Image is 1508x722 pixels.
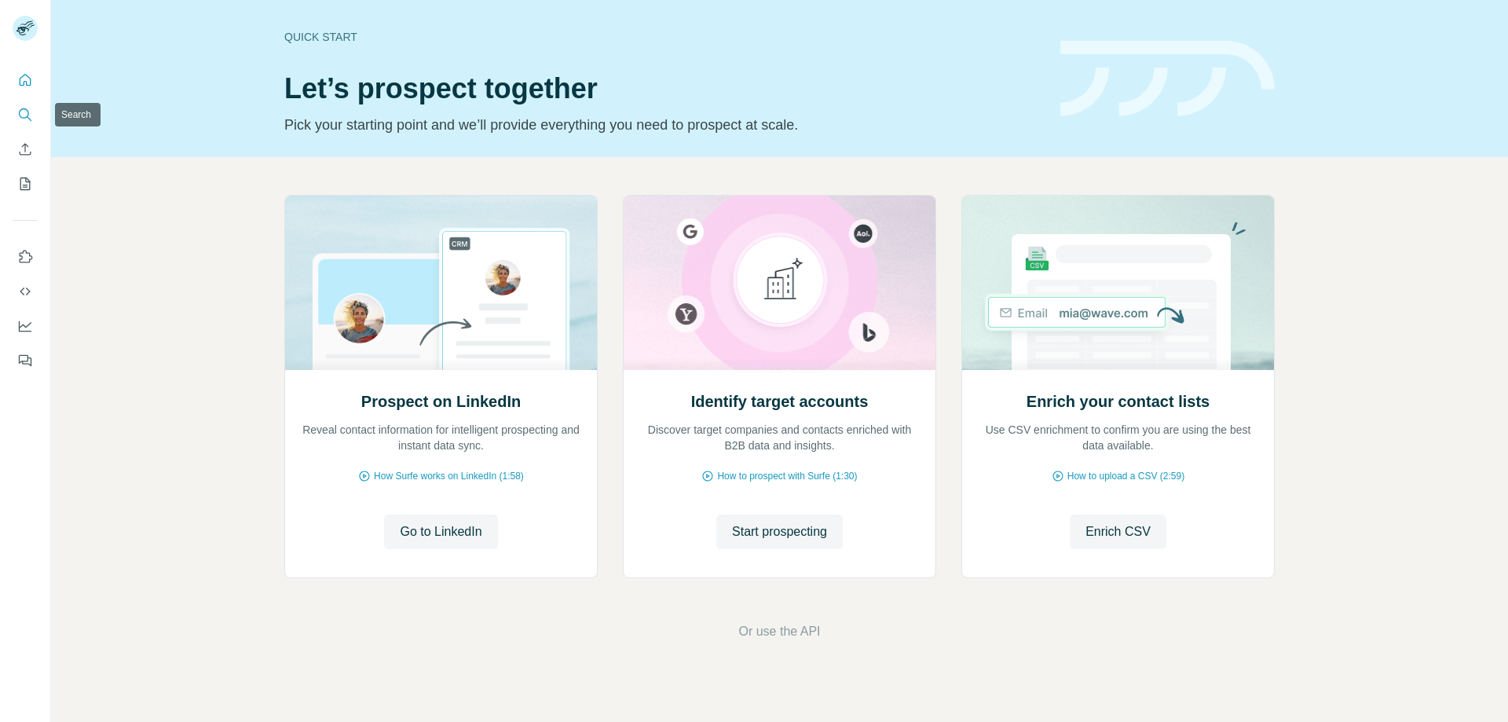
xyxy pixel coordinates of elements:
button: Enrich CSV [13,135,38,163]
span: Start prospecting [732,522,827,541]
button: Search [13,101,38,129]
button: Start prospecting [716,515,843,549]
button: Feedback [13,346,38,375]
span: How Surfe works on LinkedIn (1:58) [374,469,524,483]
h1: Let’s prospect together [284,73,1041,104]
div: Quick start [284,29,1041,45]
p: Pick your starting point and we’ll provide everything you need to prospect at scale. [284,114,1041,136]
button: Use Surfe on LinkedIn [13,243,38,271]
span: Enrich CSV [1085,522,1151,541]
img: Enrich your contact lists [961,196,1275,370]
h2: Identify target accounts [691,390,869,412]
span: Go to LinkedIn [400,522,481,541]
button: Quick start [13,66,38,94]
p: Use CSV enrichment to confirm you are using the best data available. [978,422,1258,453]
button: Go to LinkedIn [384,515,497,549]
p: Reveal contact information for intelligent prospecting and instant data sync. [301,422,581,453]
img: Prospect on LinkedIn [284,196,598,370]
span: How to upload a CSV (2:59) [1067,469,1184,483]
img: Identify target accounts [623,196,936,370]
h2: Prospect on LinkedIn [361,390,521,412]
img: banner [1060,41,1275,117]
button: Or use the API [738,622,820,641]
button: Use Surfe API [13,277,38,306]
p: Discover target companies and contacts enriched with B2B data and insights. [639,422,920,453]
h2: Enrich your contact lists [1027,390,1210,412]
button: Dashboard [13,312,38,340]
button: Enrich CSV [1070,515,1166,549]
span: How to prospect with Surfe (1:30) [717,469,857,483]
button: My lists [13,170,38,198]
